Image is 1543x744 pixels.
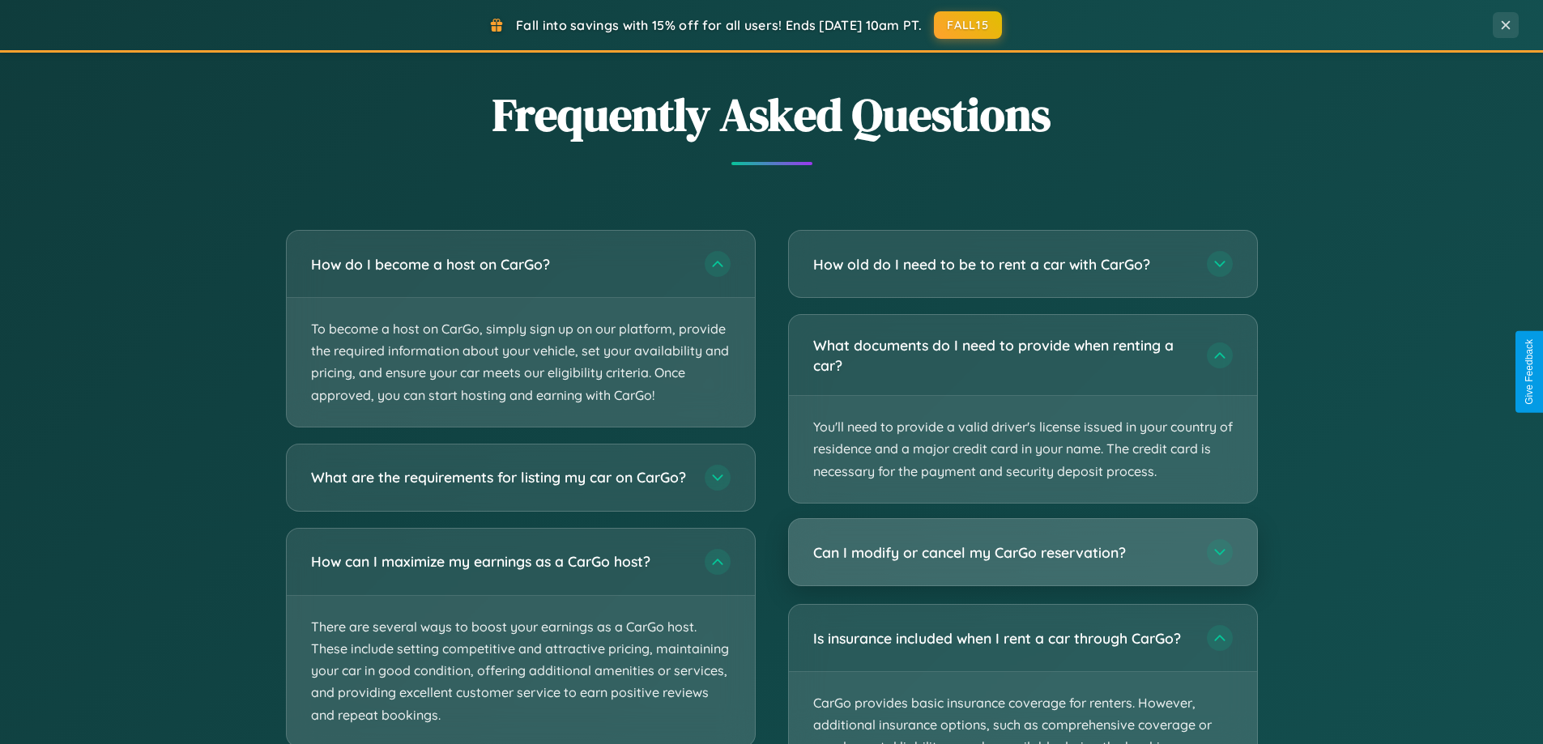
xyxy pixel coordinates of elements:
h3: How can I maximize my earnings as a CarGo host? [311,551,688,572]
h3: What documents do I need to provide when renting a car? [813,335,1191,375]
h3: How do I become a host on CarGo? [311,254,688,274]
h3: What are the requirements for listing my car on CarGo? [311,467,688,487]
h3: Can I modify or cancel my CarGo reservation? [813,542,1191,563]
h3: How old do I need to be to rent a car with CarGo? [813,254,1191,274]
div: Give Feedback [1524,339,1535,405]
h2: Frequently Asked Questions [286,83,1258,146]
h3: Is insurance included when I rent a car through CarGo? [813,628,1191,648]
button: FALL15 [934,11,1002,39]
p: You'll need to provide a valid driver's license issued in your country of residence and a major c... [789,396,1257,503]
p: To become a host on CarGo, simply sign up on our platform, provide the required information about... [287,298,755,427]
span: Fall into savings with 15% off for all users! Ends [DATE] 10am PT. [516,17,922,33]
